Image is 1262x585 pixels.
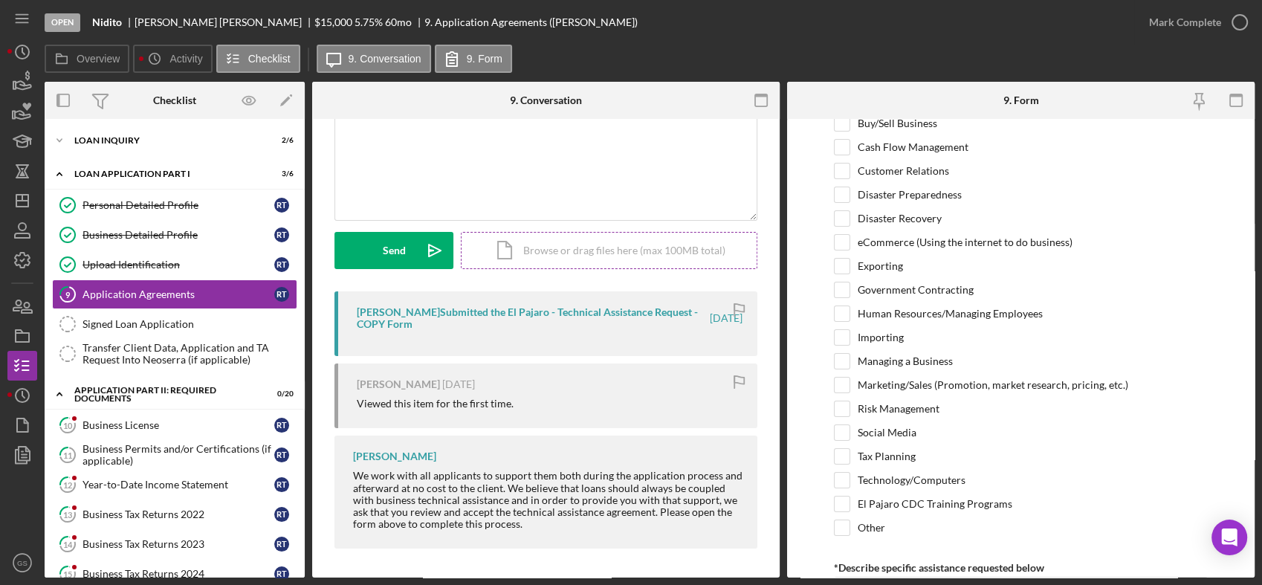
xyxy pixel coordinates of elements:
div: [PERSON_NAME] [PERSON_NAME] [135,16,314,28]
tspan: 10 [63,420,73,430]
button: Mark Complete [1134,7,1255,37]
a: 10Business LicenseRT [52,410,297,440]
div: 3 / 6 [267,169,294,178]
span: $15,000 [314,16,352,28]
a: 14Business Tax Returns 2023RT [52,529,297,559]
div: Checklist [153,94,196,106]
button: 9. Form [435,45,512,73]
div: Loan Application Part I [74,169,256,178]
a: 13Business Tax Returns 2022RT [52,500,297,529]
div: Application Agreements [82,288,274,300]
div: Mark Complete [1149,7,1221,37]
label: Technology/Computers [858,473,965,488]
a: 11Business Permits and/or Certifications (if applicable)RT [52,440,297,470]
div: Transfer Client Data, Application and TA Request Into Neoserra (if applicable) [82,342,297,366]
time: 2025-10-01 19:22 [710,312,742,324]
div: 60 mo [385,16,412,28]
div: R T [274,287,289,302]
div: Business Detailed Profile [82,229,274,241]
label: Importing [858,330,904,345]
div: 9. Form [1003,94,1039,106]
div: We work with all applicants to support them both during the application process and afterward at ... [353,470,742,529]
div: 9. Conversation [510,94,582,106]
a: Transfer Client Data, Application and TA Request Into Neoserra (if applicable) [52,339,297,369]
button: Checklist [216,45,300,73]
div: Business Tax Returns 2023 [82,538,274,550]
div: Business Tax Returns 2024 [82,568,274,580]
label: Managing a Business [858,354,953,369]
button: Overview [45,45,129,73]
div: [PERSON_NAME] Submitted the El Pajaro - Technical Assistance Request - COPY Form [357,306,708,330]
a: Signed Loan Application [52,309,297,339]
div: Year-to-Date Income Statement [82,479,274,491]
div: Send [383,232,406,269]
label: El Pajaro CDC Training Programs [858,497,1012,511]
label: Government Contracting [858,282,974,297]
div: Business License [82,419,274,431]
a: 12Year-to-Date Income StatementRT [52,470,297,500]
time: 2025-10-01 19:18 [442,378,475,390]
div: 5.75 % [355,16,383,28]
a: Business Detailed ProfileRT [52,220,297,250]
div: Open [45,13,80,32]
div: R T [274,198,289,213]
div: 2 / 6 [267,136,294,145]
div: [PERSON_NAME] [357,378,440,390]
b: Nidito [92,16,122,28]
div: R T [274,537,289,552]
tspan: 13 [63,509,72,519]
div: Loan Inquiry [74,136,256,145]
div: Application Part II: Required Documents [74,386,256,403]
button: 9. Conversation [317,45,431,73]
label: eCommerce (Using the internet to do business) [858,235,1072,250]
text: GS [17,559,27,567]
label: Customer Relations [858,164,949,178]
div: R T [274,507,289,522]
div: [PERSON_NAME] [353,450,436,462]
div: R T [274,566,289,581]
label: Activity [169,53,202,65]
div: R T [274,257,289,272]
label: *Describe specific assistance requested below [834,561,1044,574]
tspan: 11 [63,450,72,459]
div: Business Tax Returns 2022 [82,508,274,520]
button: Activity [133,45,212,73]
div: R T [274,418,289,433]
label: Checklist [248,53,291,65]
tspan: 15 [63,569,72,578]
div: R T [274,447,289,462]
label: 9. Form [467,53,502,65]
label: Tax Planning [858,449,916,464]
label: Disaster Preparedness [858,187,962,202]
label: Social Media [858,425,916,440]
div: Business Permits and/or Certifications (if applicable) [82,443,274,467]
div: R T [274,477,289,492]
label: 9. Conversation [349,53,421,65]
tspan: 9 [65,289,71,299]
a: Upload IdentificationRT [52,250,297,279]
label: Human Resources/Managing Employees [858,306,1043,321]
tspan: 12 [63,479,72,489]
div: Personal Detailed Profile [82,199,274,211]
label: Other [858,520,885,535]
button: GS [7,548,37,578]
label: Overview [77,53,120,65]
a: 9Application AgreementsRT [52,279,297,309]
div: 9. Application Agreements ([PERSON_NAME]) [424,16,638,28]
label: Exporting [858,259,903,274]
button: Send [334,232,453,269]
div: R T [274,227,289,242]
div: Upload Identification [82,259,274,271]
label: Disaster Recovery [858,211,942,226]
div: Viewed this item for the first time. [357,398,514,410]
label: Buy/Sell Business [858,116,937,131]
div: 0 / 20 [267,390,294,398]
div: Open Intercom Messenger [1211,520,1247,555]
a: Personal Detailed ProfileRT [52,190,297,220]
label: Marketing/Sales (Promotion, market research, pricing, etc.) [858,378,1128,392]
label: Risk Management [858,401,939,416]
label: Cash Flow Management [858,140,968,155]
div: Signed Loan Application [82,318,297,330]
tspan: 14 [63,539,73,549]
